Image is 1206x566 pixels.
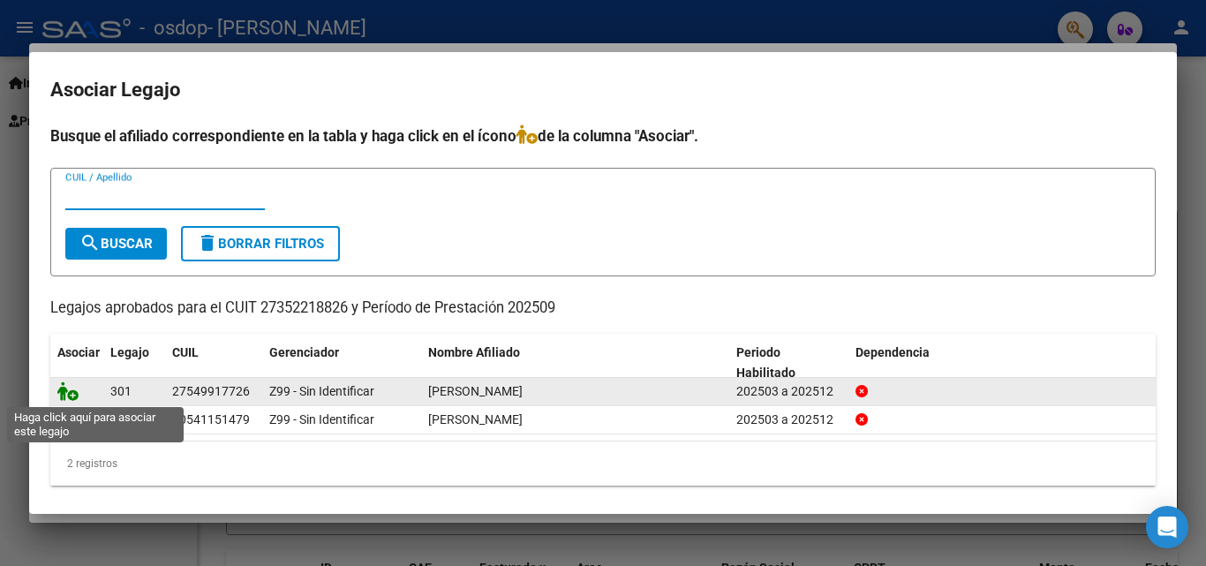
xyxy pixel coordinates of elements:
datatable-header-cell: Periodo Habilitado [729,334,848,392]
span: PEREZ GIOVANNI NAHUEL [428,412,523,426]
datatable-header-cell: Nombre Afiliado [421,334,729,392]
span: Dependencia [856,345,930,359]
mat-icon: delete [197,232,218,253]
span: Buscar [79,236,153,252]
span: Periodo Habilitado [736,345,795,380]
span: 152 [110,412,132,426]
datatable-header-cell: Legajo [103,334,165,392]
span: Gerenciador [269,345,339,359]
mat-icon: search [79,232,101,253]
datatable-header-cell: Dependencia [848,334,1157,392]
div: 27549917726 [172,381,250,402]
div: 20541151479 [172,410,250,430]
div: 202503 a 202512 [736,381,841,402]
span: BARRILE FAUSTINA [428,384,523,398]
button: Buscar [65,228,167,260]
span: Borrar Filtros [197,236,324,252]
div: 2 registros [50,441,1156,486]
h4: Busque el afiliado correspondiente en la tabla y haga click en el ícono de la columna "Asociar". [50,125,1156,147]
span: Nombre Afiliado [428,345,520,359]
h2: Asociar Legajo [50,73,1156,107]
span: 301 [110,384,132,398]
span: Legajo [110,345,149,359]
span: CUIL [172,345,199,359]
datatable-header-cell: Gerenciador [262,334,421,392]
span: Asociar [57,345,100,359]
div: Open Intercom Messenger [1146,506,1188,548]
datatable-header-cell: Asociar [50,334,103,392]
button: Borrar Filtros [181,226,340,261]
datatable-header-cell: CUIL [165,334,262,392]
div: 202503 a 202512 [736,410,841,430]
span: Z99 - Sin Identificar [269,384,374,398]
span: Z99 - Sin Identificar [269,412,374,426]
p: Legajos aprobados para el CUIT 27352218826 y Período de Prestación 202509 [50,298,1156,320]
